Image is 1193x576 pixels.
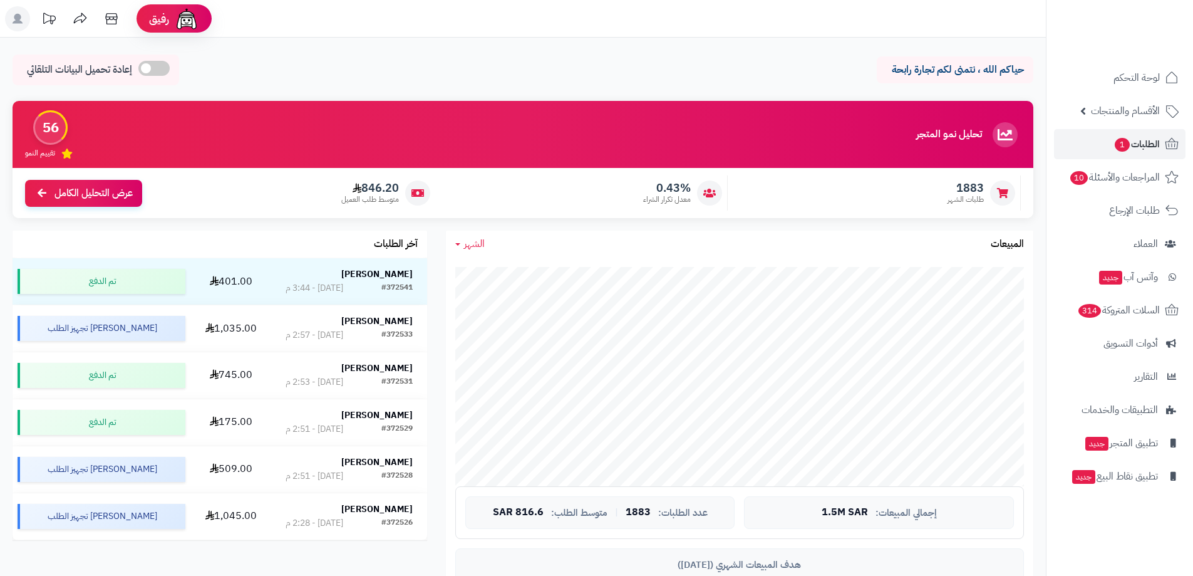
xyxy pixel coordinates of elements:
[1054,229,1185,259] a: العملاء
[1077,301,1160,319] span: السلات المتروكة
[18,363,185,388] div: تم الدفع
[1054,362,1185,392] a: التقارير
[381,470,413,483] div: #372528
[341,268,413,281] strong: [PERSON_NAME]
[1098,268,1158,286] span: وآتس آب
[286,517,343,530] div: [DATE] - 2:28 م
[18,316,185,341] div: [PERSON_NAME] تجهيز الطلب
[1084,434,1158,452] span: تطبيق المتجر
[615,508,618,517] span: |
[1071,468,1158,485] span: تطبيق نقاط البيع
[1091,102,1160,120] span: الأقسام والمنتجات
[1054,196,1185,226] a: طلبات الإرجاع
[341,503,413,516] strong: [PERSON_NAME]
[1054,162,1185,192] a: المراجعات والأسئلة10
[643,181,691,195] span: 0.43%
[18,410,185,435] div: تم الدفع
[381,376,413,389] div: #372531
[1103,335,1158,352] span: أدوات التسويق
[1134,368,1158,385] span: التقارير
[1054,461,1185,491] a: تطبيق نقاط البيعجديد
[27,63,132,77] span: إعادة تحميل البيانات التلقائي
[1113,135,1160,153] span: الطلبات
[190,493,271,540] td: 1,045.00
[465,558,1014,572] div: هدف المبيعات الشهري ([DATE])
[1078,304,1101,318] span: 314
[149,11,169,26] span: رفيق
[1070,171,1088,185] span: 10
[190,352,271,399] td: 745.00
[25,180,142,207] a: عرض التحليل الكامل
[190,258,271,305] td: 401.00
[286,329,343,342] div: [DATE] - 2:57 م
[341,194,399,205] span: متوسط طلب العميل
[948,194,984,205] span: طلبات الشهر
[886,63,1024,77] p: حياكم الله ، نتمنى لكم تجارة رابحة
[1072,470,1095,484] span: جديد
[286,423,343,436] div: [DATE] - 2:51 م
[25,148,55,159] span: تقييم النمو
[643,194,691,205] span: معدل تكرار الشراء
[1108,32,1181,58] img: logo-2.png
[381,329,413,342] div: #372533
[286,470,343,483] div: [DATE] - 2:51 م
[18,504,185,529] div: [PERSON_NAME] تجهيز الطلب
[1054,63,1185,93] a: لوحة التحكم
[190,305,271,352] td: 1,035.00
[991,239,1024,250] h3: المبيعات
[658,508,708,518] span: عدد الطلبات:
[341,315,413,328] strong: [PERSON_NAME]
[381,517,413,530] div: #372526
[190,399,271,446] td: 175.00
[341,456,413,469] strong: [PERSON_NAME]
[374,239,418,250] h3: آخر الطلبات
[1054,262,1185,292] a: وآتس آبجديد
[1113,69,1160,86] span: لوحة التحكم
[1082,401,1158,419] span: التطبيقات والخدمات
[18,457,185,482] div: [PERSON_NAME] تجهيز الطلب
[875,508,937,518] span: إجمالي المبيعات:
[464,236,485,251] span: الشهر
[33,6,65,34] a: تحديثات المنصة
[341,181,399,195] span: 846.20
[1085,437,1108,451] span: جديد
[455,237,485,251] a: الشهر
[1099,271,1122,285] span: جديد
[1054,428,1185,458] a: تطبيق المتجرجديد
[190,446,271,493] td: 509.00
[916,129,982,140] h3: تحليل نمو المتجر
[341,409,413,422] strong: [PERSON_NAME]
[822,507,868,518] span: 1.5M SAR
[1054,328,1185,359] a: أدوات التسويق
[286,282,343,295] div: [DATE] - 3:44 م
[948,181,984,195] span: 1883
[493,507,544,518] span: 816.6 SAR
[1054,395,1185,425] a: التطبيقات والخدمات
[626,507,651,518] span: 1883
[54,186,133,201] span: عرض التحليل الكامل
[551,508,607,518] span: متوسط الطلب:
[1109,202,1160,219] span: طلبات الإرجاع
[381,423,413,436] div: #372529
[1054,295,1185,325] a: السلات المتروكة314
[1134,235,1158,253] span: العملاء
[1069,169,1160,186] span: المراجعات والأسئلة
[381,282,413,295] div: #372541
[286,376,343,389] div: [DATE] - 2:53 م
[174,6,199,31] img: ai-face.png
[1115,138,1130,152] span: 1
[341,362,413,375] strong: [PERSON_NAME]
[18,269,185,294] div: تم الدفع
[1054,129,1185,159] a: الطلبات1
